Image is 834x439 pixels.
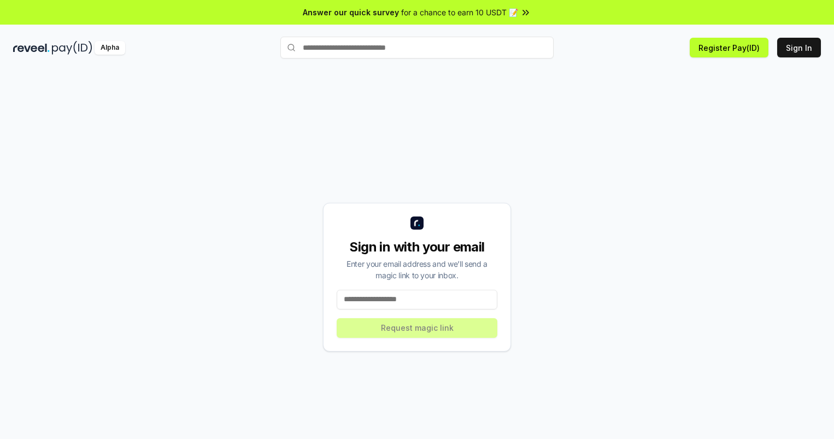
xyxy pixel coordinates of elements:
div: Alpha [95,41,125,55]
span: Answer our quick survey [303,7,399,18]
div: Enter your email address and we’ll send a magic link to your inbox. [337,258,497,281]
button: Register Pay(ID) [690,38,768,57]
img: reveel_dark [13,41,50,55]
div: Sign in with your email [337,238,497,256]
button: Sign In [777,38,821,57]
img: logo_small [410,216,424,230]
span: for a chance to earn 10 USDT 📝 [401,7,518,18]
img: pay_id [52,41,92,55]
